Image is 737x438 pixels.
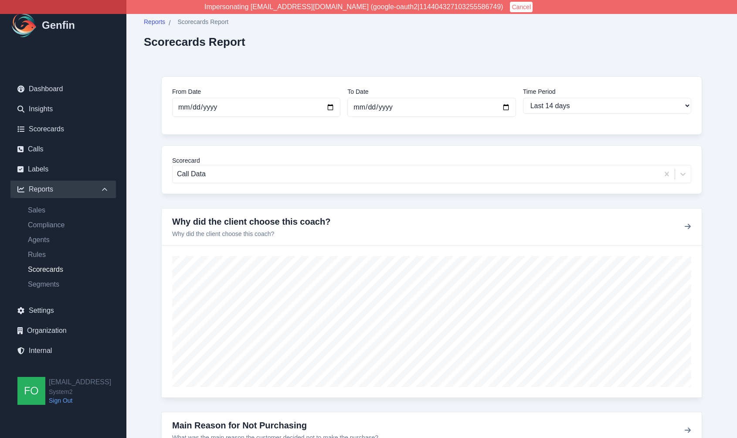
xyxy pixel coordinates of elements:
[172,87,340,96] label: From Date
[10,80,116,98] a: Dashboard
[684,425,691,436] button: View details
[144,17,165,26] span: Reports
[523,87,691,96] label: Time Period
[177,17,228,26] span: Scorecards Report
[21,279,116,290] a: Segments
[172,229,330,238] p: Why did the client choose this coach?
[49,387,111,396] span: System2
[169,18,170,28] span: /
[10,161,116,178] a: Labels
[684,222,691,232] button: View details
[10,140,116,158] a: Calls
[144,35,245,48] h2: Scorecards Report
[172,421,307,430] a: Main Reason for Not Purchasing
[10,120,116,138] a: Scorecards
[21,220,116,230] a: Compliance
[172,156,691,165] label: Scorecard
[172,217,330,226] a: Why did the client choose this coach?
[49,396,111,405] a: Sign Out
[42,18,75,32] h1: Genfin
[347,87,516,96] label: To Date
[10,181,116,198] div: Reports
[10,342,116,359] a: Internal
[21,205,116,216] a: Sales
[510,2,533,12] button: Cancel
[21,264,116,275] a: Scorecards
[10,322,116,339] a: Organization
[21,250,116,260] a: Rules
[10,11,38,39] img: Logo
[10,100,116,118] a: Insights
[10,302,116,319] a: Settings
[49,377,111,387] h2: [EMAIL_ADDRESS]
[144,17,165,28] a: Reports
[17,377,45,405] img: founders@genfin.ai
[21,235,116,245] a: Agents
